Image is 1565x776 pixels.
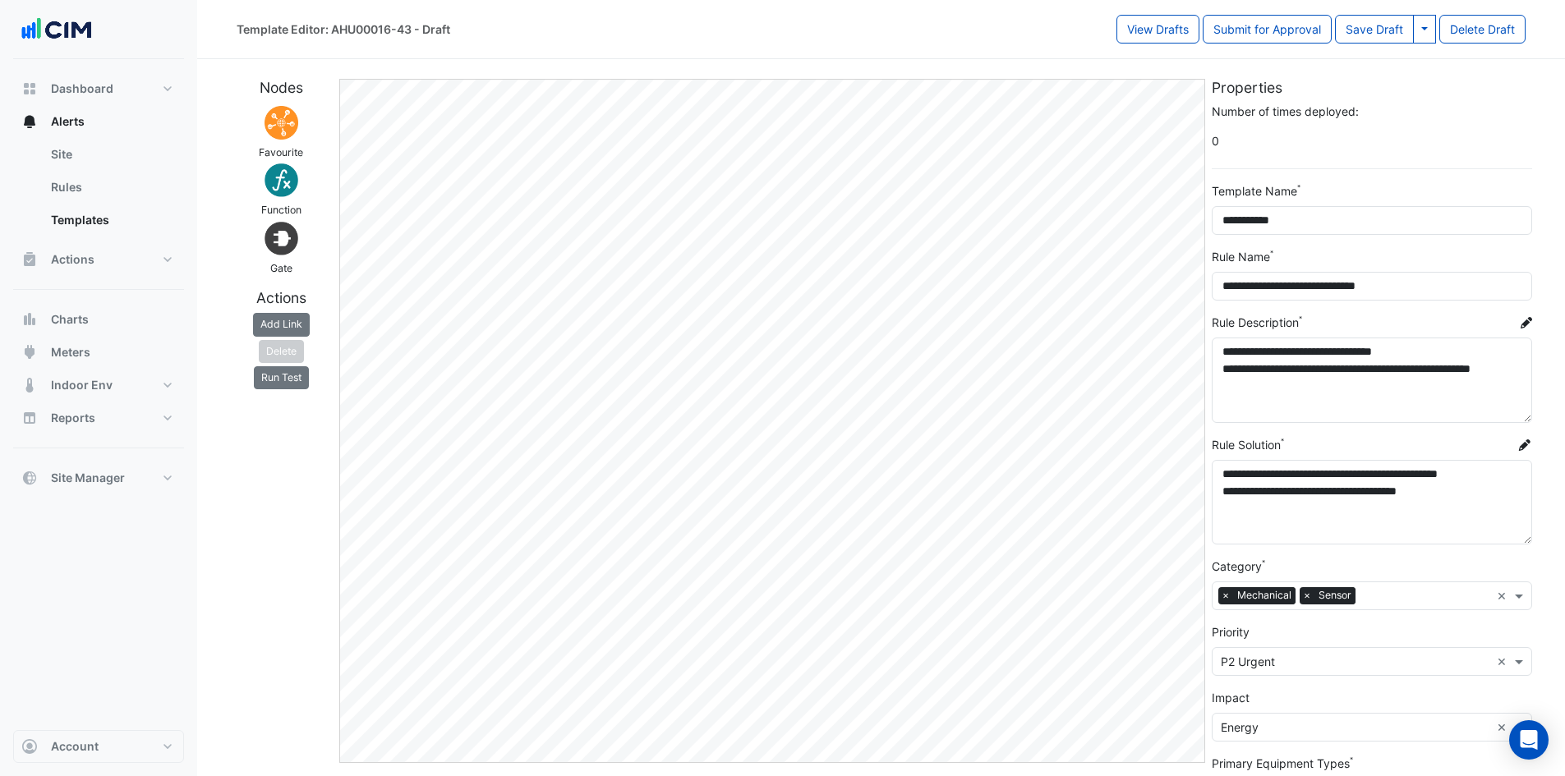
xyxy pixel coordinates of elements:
[21,251,38,268] app-icon: Actions
[13,402,184,434] button: Reports
[13,730,184,763] button: Account
[21,410,38,426] app-icon: Reports
[13,303,184,336] button: Charts
[1497,719,1511,736] span: Clear
[230,289,333,306] h5: Actions
[1212,248,1270,265] label: Rule Name
[1212,755,1350,772] label: Primary Equipment Types
[13,336,184,369] button: Meters
[13,243,184,276] button: Actions
[1314,587,1356,604] span: Sensor
[13,369,184,402] button: Indoor Env
[253,313,310,336] button: Add Link
[1335,15,1414,44] button: Save Draft
[1212,103,1359,120] label: Number of times deployed:
[261,204,301,216] small: Function
[13,72,184,105] button: Dashboard
[1233,587,1296,604] span: Mechanical
[1212,126,1532,155] span: 0
[259,146,303,158] small: Favourite
[21,311,38,328] app-icon: Charts
[21,344,38,360] app-icon: Meters
[1218,587,1233,604] span: ×
[21,113,38,130] app-icon: Alerts
[261,218,301,259] img: Gate
[51,113,85,130] span: Alerts
[13,105,184,138] button: Alerts
[254,366,309,389] button: Run Test
[230,79,333,96] h5: Nodes
[51,311,89,328] span: Charts
[270,262,292,274] small: Gate
[51,344,90,360] span: Meters
[51,470,125,486] span: Site Manager
[21,470,38,486] app-icon: Site Manager
[1212,79,1532,96] h5: Properties
[13,461,184,494] button: Site Manager
[1116,15,1199,44] button: View Drafts
[1497,587,1511,604] span: Clear
[1439,15,1526,44] button: Delete Draft
[237,21,450,38] div: Template Editor: AHU00016-43 - Draft
[1497,653,1511,670] span: Clear
[1300,587,1314,604] span: ×
[1212,436,1281,453] label: Rule Solution
[38,171,184,204] a: Rules
[13,138,184,243] div: Alerts
[1212,314,1299,331] label: Rule Description
[1212,689,1250,706] label: Impact
[38,138,184,171] a: Site
[261,103,301,143] img: Favourite
[51,377,113,393] span: Indoor Env
[21,377,38,393] app-icon: Indoor Env
[51,80,113,97] span: Dashboard
[1212,182,1297,200] label: Template Name
[21,80,38,97] app-icon: Dashboard
[51,251,94,268] span: Actions
[261,160,301,200] img: Function
[1212,558,1262,575] label: Category
[20,13,94,46] img: Company Logo
[1509,720,1549,760] div: Open Intercom Messenger
[38,204,184,236] a: Templates
[51,410,95,426] span: Reports
[51,738,99,755] span: Account
[1212,623,1250,641] label: Priority
[1203,15,1332,44] button: Submit for Approval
